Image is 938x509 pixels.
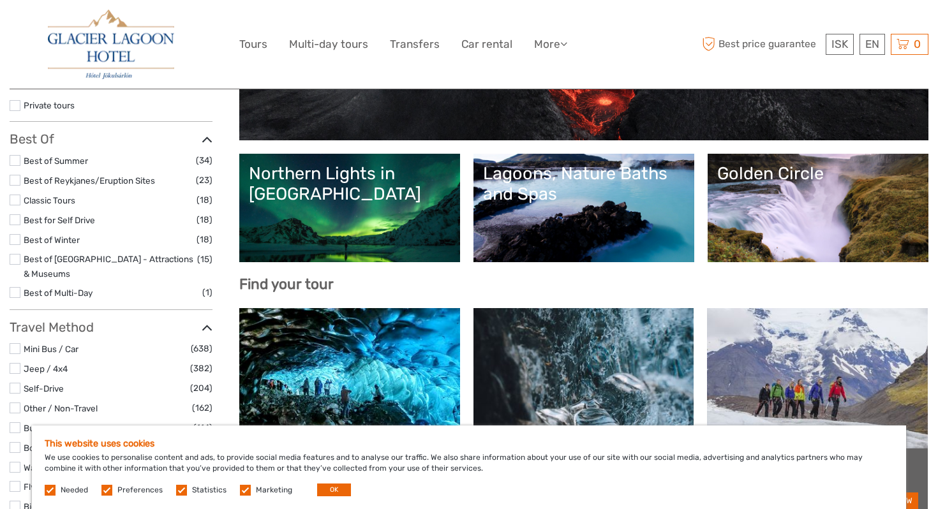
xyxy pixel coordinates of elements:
[534,35,567,54] a: More
[249,163,450,253] a: Northern Lights in [GEOGRAPHIC_DATA]
[24,215,95,225] a: Best for Self Drive
[24,254,193,279] a: Best of [GEOGRAPHIC_DATA] - Attractions & Museums
[10,131,212,147] h3: Best Of
[860,34,885,55] div: EN
[24,344,78,354] a: Mini Bus / Car
[24,443,42,453] a: Boat
[239,35,267,54] a: Tours
[117,485,163,496] label: Preferences
[197,212,212,227] span: (18)
[24,383,64,394] a: Self-Drive
[717,163,919,253] a: Golden Circle
[32,425,906,509] div: We use cookies to personalise content and ads, to provide social media features and to analyse ou...
[24,100,75,110] a: Private tours
[289,35,368,54] a: Multi-day tours
[24,462,54,473] a: Walking
[24,235,80,245] a: Best of Winter
[912,38,923,50] span: 0
[390,35,440,54] a: Transfers
[317,483,351,496] button: OK
[191,341,212,356] span: (638)
[10,320,212,335] h3: Travel Method
[256,485,292,496] label: Marketing
[24,156,88,166] a: Best of Summer
[190,361,212,376] span: (382)
[717,163,919,184] div: Golden Circle
[24,195,75,205] a: Classic Tours
[24,423,39,433] a: Bus
[61,485,88,496] label: Needed
[24,175,155,186] a: Best of Reykjanes/Eruption Sites
[48,10,174,79] img: 2790-86ba44ba-e5e5-4a53-8ab7-28051417b7bc_logo_big.jpg
[190,381,212,395] span: (204)
[699,34,823,55] span: Best price guarantee
[24,364,68,374] a: Jeep / 4x4
[196,153,212,168] span: (34)
[24,288,93,298] a: Best of Multi-Day
[202,285,212,300] span: (1)
[249,163,450,205] div: Northern Lights in [GEOGRAPHIC_DATA]
[24,403,98,413] a: Other / Non-Travel
[461,35,512,54] a: Car rental
[24,482,47,492] a: Flying
[192,401,212,415] span: (162)
[239,276,334,293] b: Find your tour
[483,163,685,253] a: Lagoons, Nature Baths and Spas
[197,193,212,207] span: (18)
[197,252,212,267] span: (15)
[45,438,893,449] h5: This website uses cookies
[197,232,212,247] span: (18)
[196,173,212,188] span: (23)
[193,420,212,435] span: (114)
[192,485,227,496] label: Statistics
[483,163,685,205] div: Lagoons, Nature Baths and Spas
[831,38,848,50] span: ISK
